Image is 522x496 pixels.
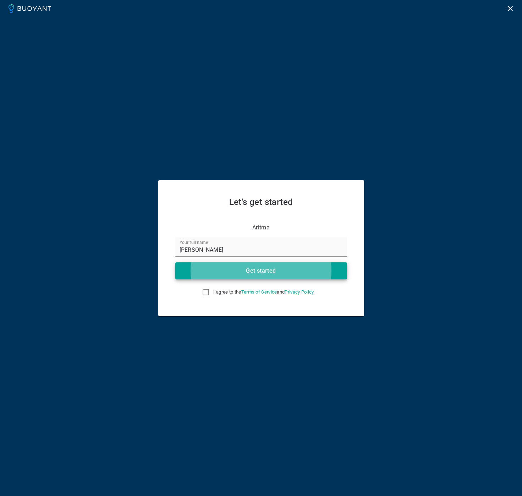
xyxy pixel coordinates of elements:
[180,239,208,245] label: Your full name
[213,289,314,295] span: I agree to the and
[504,2,516,15] button: Logout
[504,5,516,11] a: Logout
[252,224,270,231] p: Aritma
[241,289,277,295] a: Terms of Service
[246,267,276,274] h4: Get started
[175,197,347,207] h2: Let’s get started
[175,262,347,279] button: Get started
[285,289,314,295] a: Privacy Policy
